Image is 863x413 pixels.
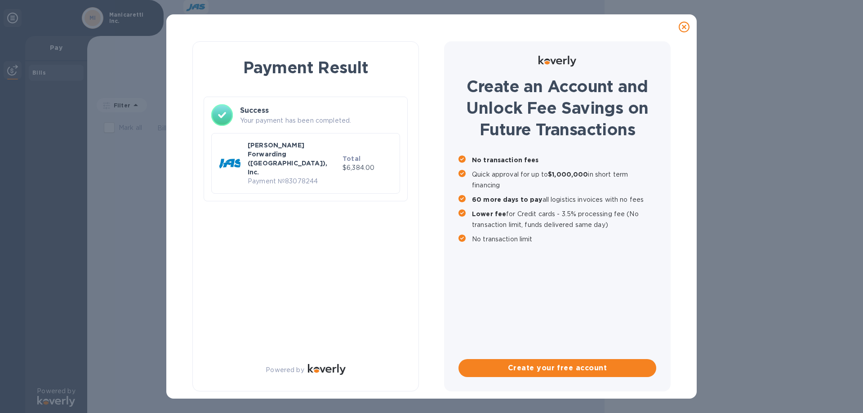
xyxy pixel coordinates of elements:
[472,210,506,218] b: Lower fee
[472,156,539,164] b: No transaction fees
[240,116,400,125] p: Your payment has been completed.
[472,196,543,203] b: 60 more days to pay
[472,169,656,191] p: Quick approval for up to in short term financing
[308,364,346,375] img: Logo
[343,163,392,173] p: $6,384.00
[472,234,656,244] p: No transaction limit
[248,141,339,177] p: [PERSON_NAME] Forwarding ([GEOGRAPHIC_DATA]), Inc.
[538,56,576,67] img: Logo
[266,365,304,375] p: Powered by
[472,194,656,205] p: all logistics invoices with no fees
[548,171,588,178] b: $1,000,000
[248,177,339,186] p: Payment № 83078244
[466,363,649,373] span: Create your free account
[207,56,404,79] h1: Payment Result
[458,75,656,140] h1: Create an Account and Unlock Fee Savings on Future Transactions
[458,359,656,377] button: Create your free account
[240,105,400,116] h3: Success
[472,209,656,230] p: for Credit cards - 3.5% processing fee (No transaction limit, funds delivered same day)
[343,155,360,162] b: Total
